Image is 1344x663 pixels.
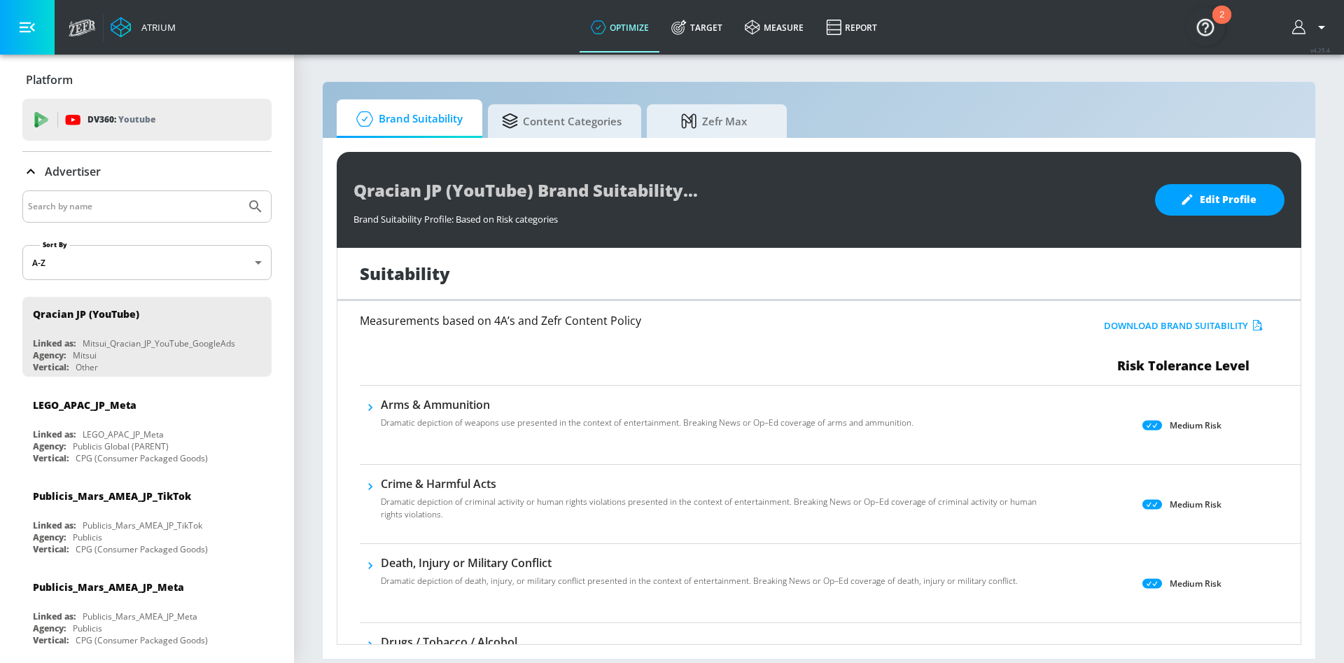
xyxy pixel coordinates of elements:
div: Vertical: [33,634,69,646]
div: Agency: [33,349,66,361]
div: Linked as: [33,428,76,440]
span: v 4.25.4 [1310,46,1330,54]
div: CPG (Consumer Packaged Goods) [76,543,208,555]
span: Risk Tolerance Level [1117,357,1249,374]
p: Dramatic depiction of criminal activity or human rights violations presented in the context of en... [381,496,1044,521]
span: Brand Suitability [351,102,463,136]
span: Content Categories [502,104,622,138]
div: Linked as: [33,610,76,622]
p: Medium Risk [1170,497,1221,512]
div: Agency: [33,531,66,543]
div: Vertical: [33,361,69,373]
div: Publicis_Mars_AMEA_JP_TikTokLinked as:Publicis_Mars_AMEA_JP_TikTokAgency:PublicisVertical:CPG (Co... [22,479,272,559]
div: Qracian JP (YouTube)Linked as:Mitsui_Qracian_JP_YouTube_GoogleAdsAgency:MitsuiVertical:Other [22,297,272,377]
button: Open Resource Center, 2 new notifications [1186,7,1225,46]
div: Platform [22,60,272,99]
p: Advertiser [45,164,101,179]
div: Publicis_Mars_AMEA_JP_Meta [83,610,197,622]
div: Crime & Harmful ActsDramatic depiction of criminal activity or human rights violations presented ... [381,476,1044,529]
p: Medium Risk [1170,418,1221,433]
div: Publicis_Mars_AMEA_JP_MetaLinked as:Publicis_Mars_AMEA_JP_MetaAgency:PublicisVertical:CPG (Consum... [22,570,272,650]
div: Brand Suitability Profile: Based on Risk categories [353,206,1141,225]
h6: Arms & Ammunition [381,397,913,412]
div: Publicis_Mars_AMEA_JP_TikTok [83,519,202,531]
input: Search by name [28,197,240,216]
div: Death, Injury or Military ConflictDramatic depiction of death, injury, or military conflict prese... [381,555,1018,596]
div: LEGO_APAC_JP_MetaLinked as:LEGO_APAC_JP_MetaAgency:Publicis Global (PARENT)Vertical:CPG (Consumer... [22,388,272,468]
div: Agency: [33,440,66,452]
a: Atrium [111,17,176,38]
span: Edit Profile [1183,191,1256,209]
p: Platform [26,72,73,88]
div: Agency: [33,622,66,634]
div: Mitsui [73,349,97,361]
label: Sort By [40,240,70,249]
a: Report [815,2,888,53]
div: Other [76,361,98,373]
div: Arms & AmmunitionDramatic depiction of weapons use presented in the context of entertainment. Bre... [381,397,913,438]
div: LEGO_APAC_JP_Meta [83,428,164,440]
div: LEGO_APAC_JP_Meta [33,398,136,412]
div: Linked as: [33,519,76,531]
div: Qracian JP (YouTube) [33,307,139,321]
div: 2 [1219,15,1224,33]
div: Publicis_Mars_AMEA_JP_TikTok [33,489,191,503]
div: Publicis [73,622,102,634]
div: Advertiser [22,152,272,191]
h6: Crime & Harmful Acts [381,476,1044,491]
div: Publicis [73,531,102,543]
p: Youtube [118,112,155,127]
a: Target [660,2,734,53]
div: A-Z [22,245,272,280]
h6: Death, Injury or Military Conflict [381,555,1018,571]
a: optimize [580,2,660,53]
p: Dramatic depiction of death, injury, or military conflict presented in the context of entertainme... [381,575,1018,587]
div: Linked as: [33,337,76,349]
div: Publicis Global (PARENT) [73,440,169,452]
p: DV360: [87,112,155,127]
div: Publicis_Mars_AMEA_JP_Meta [33,580,184,594]
button: Edit Profile [1155,184,1284,216]
div: DV360: Youtube [22,99,272,141]
a: measure [734,2,815,53]
h6: Drugs / Tobacco / Alcohol [381,634,1044,650]
div: CPG (Consumer Packaged Goods) [76,452,208,464]
h6: Measurements based on 4A’s and Zefr Content Policy [360,315,987,326]
button: Download Brand Suitability [1100,315,1266,337]
div: Atrium [136,21,176,34]
div: Vertical: [33,543,69,555]
div: Vertical: [33,452,69,464]
span: Zefr Max [661,104,767,138]
h1: Suitability [360,262,450,285]
p: Medium Risk [1170,576,1221,591]
p: Dramatic depiction of weapons use presented in the context of entertainment. Breaking News or Op–... [381,417,913,429]
div: Mitsui_Qracian_JP_YouTube_GoogleAds [83,337,235,349]
div: CPG (Consumer Packaged Goods) [76,634,208,646]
